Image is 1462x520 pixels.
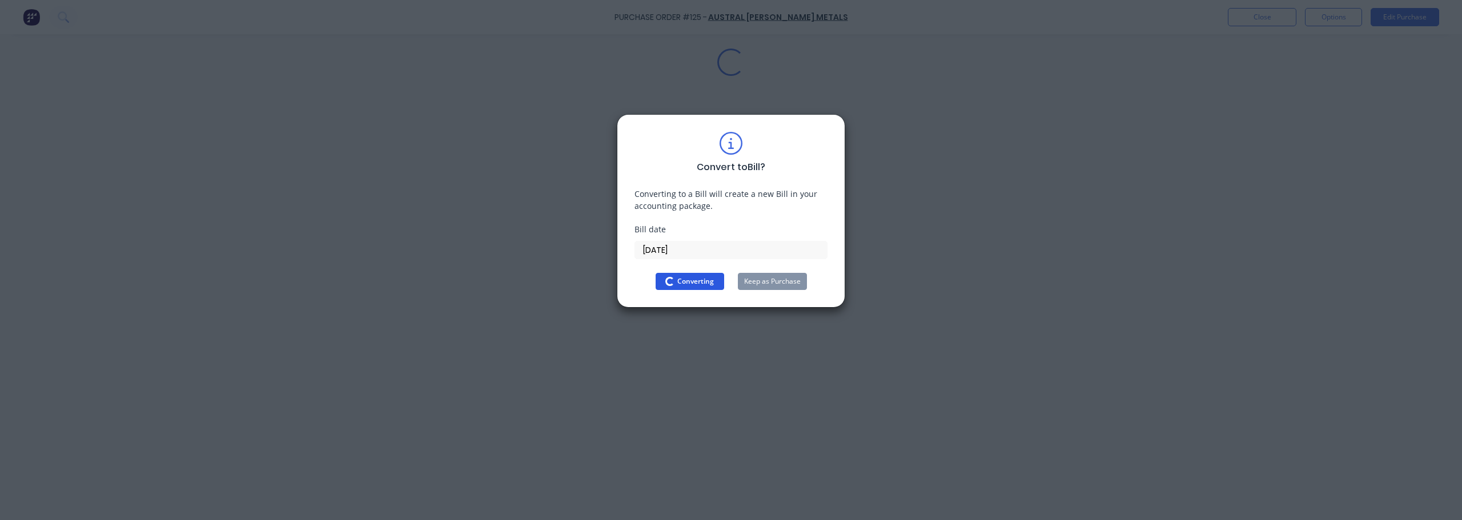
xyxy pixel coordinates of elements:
[634,223,828,235] div: Bill date
[656,273,724,290] button: Converting
[634,188,828,212] div: Converting to a Bill will create a new Bill in your accounting package.
[677,276,714,287] span: Converting
[738,273,807,290] button: Keep as Purchase
[697,160,765,174] div: Convert to Bill ?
